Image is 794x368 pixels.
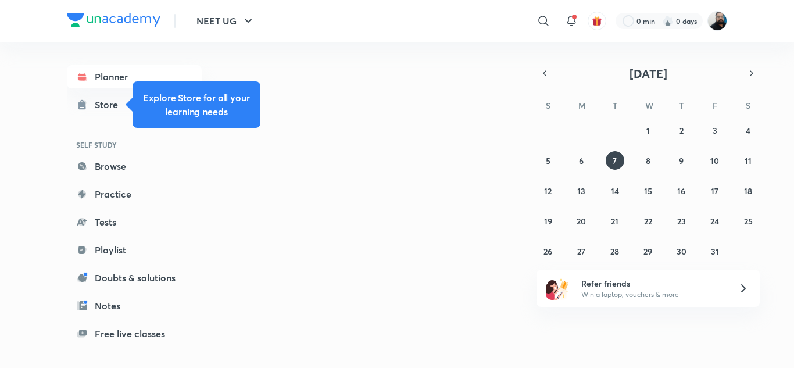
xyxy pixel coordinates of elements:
button: October 30, 2025 [672,242,691,260]
a: Notes [67,294,202,317]
abbr: October 19, 2025 [544,216,552,227]
abbr: Wednesday [645,100,653,111]
abbr: October 13, 2025 [577,185,585,196]
abbr: October 20, 2025 [577,216,586,227]
button: October 12, 2025 [539,181,557,200]
button: October 3, 2025 [706,121,724,140]
abbr: October 10, 2025 [710,155,719,166]
abbr: Sunday [546,100,550,111]
abbr: October 29, 2025 [643,246,652,257]
abbr: October 16, 2025 [677,185,685,196]
a: Free live classes [67,322,202,345]
button: October 24, 2025 [706,212,724,230]
img: referral [546,277,569,300]
iframe: Help widget launcher [691,323,781,355]
abbr: Friday [713,100,717,111]
a: Playlist [67,238,202,262]
button: October 2, 2025 [672,121,691,140]
abbr: October 18, 2025 [744,185,752,196]
abbr: Tuesday [613,100,617,111]
button: October 16, 2025 [672,181,691,200]
button: October 22, 2025 [639,212,657,230]
abbr: October 31, 2025 [711,246,719,257]
a: Practice [67,183,202,206]
abbr: October 17, 2025 [711,185,718,196]
button: October 5, 2025 [539,151,557,170]
div: Store [95,98,125,112]
button: October 23, 2025 [672,212,691,230]
abbr: October 3, 2025 [713,125,717,136]
button: October 26, 2025 [539,242,557,260]
button: [DATE] [553,65,743,81]
a: Browse [67,155,202,178]
a: Planner [67,65,202,88]
button: October 21, 2025 [606,212,624,230]
abbr: Monday [578,100,585,111]
button: October 6, 2025 [572,151,591,170]
button: October 11, 2025 [739,151,757,170]
abbr: October 1, 2025 [646,125,650,136]
h6: SELF STUDY [67,135,202,155]
abbr: October 15, 2025 [644,185,652,196]
abbr: Saturday [746,100,750,111]
abbr: October 14, 2025 [611,185,619,196]
abbr: October 7, 2025 [613,155,617,166]
img: Company Logo [67,13,160,27]
p: Win a laptop, vouchers & more [581,290,724,300]
abbr: October 23, 2025 [677,216,686,227]
button: October 1, 2025 [639,121,657,140]
abbr: October 28, 2025 [610,246,619,257]
abbr: October 12, 2025 [544,185,552,196]
abbr: October 2, 2025 [679,125,684,136]
span: [DATE] [630,66,667,81]
button: October 19, 2025 [539,212,557,230]
abbr: October 24, 2025 [710,216,719,227]
img: streak [662,15,674,27]
a: Company Logo [67,13,160,30]
abbr: October 27, 2025 [577,246,585,257]
img: avatar [592,16,602,26]
button: October 15, 2025 [639,181,657,200]
button: October 17, 2025 [706,181,724,200]
button: October 28, 2025 [606,242,624,260]
a: Store [67,93,202,116]
button: October 7, 2025 [606,151,624,170]
abbr: Thursday [679,100,684,111]
button: October 10, 2025 [706,151,724,170]
button: October 14, 2025 [606,181,624,200]
h6: Refer friends [581,277,724,290]
abbr: October 11, 2025 [745,155,752,166]
abbr: October 21, 2025 [611,216,618,227]
abbr: October 25, 2025 [744,216,753,227]
button: October 13, 2025 [572,181,591,200]
a: Tests [67,210,202,234]
button: October 18, 2025 [739,181,757,200]
a: Doubts & solutions [67,266,202,290]
button: October 29, 2025 [639,242,657,260]
button: October 4, 2025 [739,121,757,140]
button: avatar [588,12,606,30]
button: October 8, 2025 [639,151,657,170]
button: October 27, 2025 [572,242,591,260]
button: NEET UG [189,9,262,33]
h5: Explore Store for all your learning needs [142,91,251,119]
abbr: October 6, 2025 [579,155,584,166]
abbr: October 9, 2025 [679,155,684,166]
abbr: October 5, 2025 [546,155,550,166]
abbr: October 26, 2025 [543,246,552,257]
abbr: October 4, 2025 [746,125,750,136]
abbr: October 22, 2025 [644,216,652,227]
button: October 31, 2025 [706,242,724,260]
button: October 25, 2025 [739,212,757,230]
button: October 20, 2025 [572,212,591,230]
abbr: October 8, 2025 [646,155,650,166]
img: Sumit Kumar Agrawal [707,11,727,31]
button: October 9, 2025 [672,151,691,170]
abbr: October 30, 2025 [677,246,686,257]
